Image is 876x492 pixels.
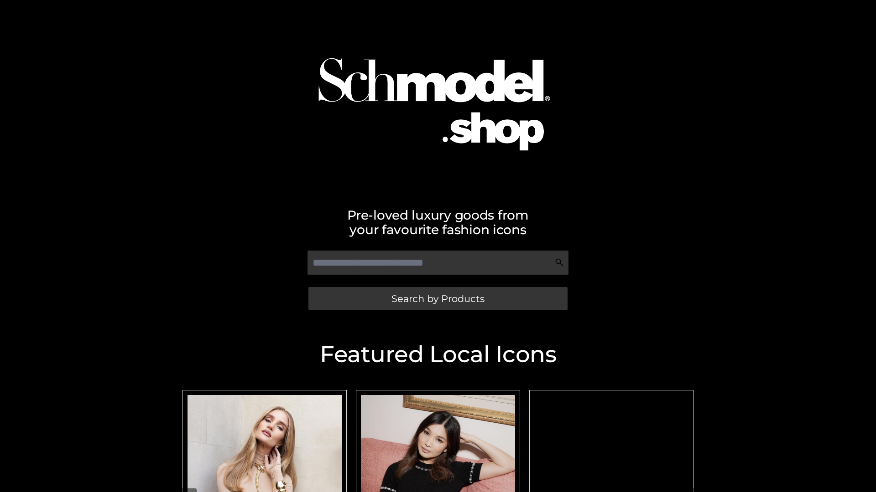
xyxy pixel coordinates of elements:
[178,343,698,366] h2: Featured Local Icons​
[308,287,568,310] a: Search by Products
[555,258,564,267] img: Search Icon
[391,294,485,303] span: Search by Products
[178,208,698,237] h2: Pre-loved luxury goods from your favourite fashion icons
